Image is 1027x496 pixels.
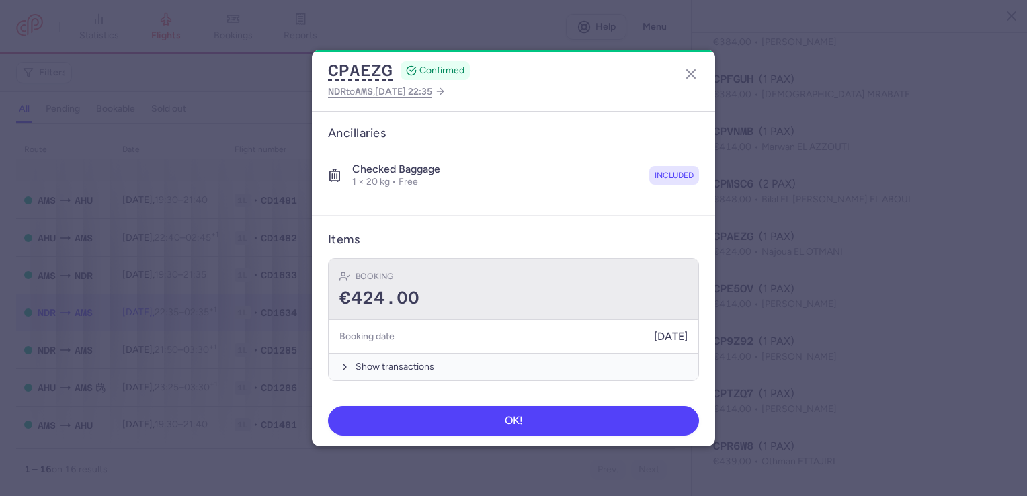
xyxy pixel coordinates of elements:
span: included [655,169,694,182]
a: NDRtoAMS,[DATE] 22:35 [328,83,446,100]
button: Show transactions [329,353,698,380]
span: CONFIRMED [419,64,464,77]
span: [DATE] [654,331,688,343]
button: CPAEZG [328,60,393,81]
p: 1 × 20 kg • Free [352,176,440,188]
h4: Checked baggage [352,163,440,176]
span: [DATE] 22:35 [375,86,432,97]
div: Booking€424.00 [329,259,698,320]
h3: Ancillaries [328,126,699,141]
h4: Booking [356,270,393,283]
span: NDR [328,86,346,97]
span: OK! [505,415,523,427]
span: €424.00 [339,288,419,308]
span: to , [328,83,432,100]
h5: Booking date [339,328,395,345]
h3: Items [328,232,360,247]
span: AMS [355,86,373,97]
button: OK! [328,406,699,436]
